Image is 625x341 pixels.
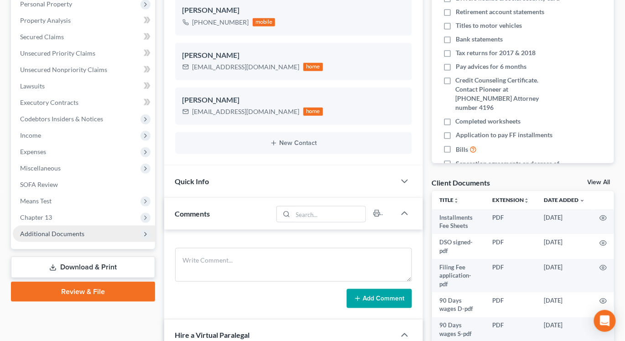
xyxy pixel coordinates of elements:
div: Open Intercom Messenger [594,310,616,332]
td: [DATE] [536,234,592,259]
span: Application to pay FF installments [456,130,552,139]
div: home [303,63,323,71]
span: Chapter 13 [20,213,52,221]
span: Bills [456,145,468,154]
span: Secured Claims [20,33,64,41]
span: Retirement account statements [456,7,544,16]
span: Means Test [20,197,52,205]
td: PDF [485,259,536,292]
i: expand_more [579,198,585,203]
i: unfold_more [453,198,459,203]
td: [DATE] [536,292,592,317]
span: Completed worksheets [456,117,521,126]
a: Property Analysis [13,12,155,29]
span: Credit Counseling Certificate. Contact Pioneer at [PHONE_NUMBER] Attorney number 4196 [456,76,561,112]
span: Hire a Virtual Paralegal [175,331,250,340]
td: Installments Fee Sheets [432,209,485,234]
span: Unsecured Nonpriority Claims [20,66,107,73]
div: [PERSON_NAME] [182,95,405,106]
div: Client Documents [432,178,490,187]
a: Review & File [11,282,155,302]
span: Quick Info [175,177,209,186]
span: Miscellaneous [20,164,61,172]
button: New Contact [182,139,405,147]
span: Income [20,131,41,139]
span: Tax returns for 2017 & 2018 [456,48,536,57]
a: Extensionunfold_more [492,196,529,203]
span: Unsecured Priority Claims [20,49,95,57]
span: Bank statements [456,35,503,44]
span: Separation agreements or decrees of divorces [456,159,561,177]
a: Unsecured Nonpriority Claims [13,62,155,78]
span: Codebtors Insiders & Notices [20,115,103,123]
input: Search... [293,207,365,222]
div: home [303,108,323,116]
span: Property Analysis [20,16,71,24]
div: [PERSON_NAME] [182,5,405,16]
a: Download & Print [11,257,155,278]
a: Secured Claims [13,29,155,45]
div: [PERSON_NAME] [182,50,405,61]
td: [DATE] [536,259,592,292]
span: Expenses [20,148,46,155]
button: Add Comment [347,289,412,308]
a: View All [588,179,610,186]
td: Filing Fee application-pdf [432,259,485,292]
a: Lawsuits [13,78,155,94]
a: Date Added expand_more [544,196,585,203]
td: PDF [485,292,536,317]
a: Titleunfold_more [439,196,459,203]
td: [DATE] [536,209,592,234]
div: [EMAIL_ADDRESS][DOMAIN_NAME] [193,62,300,72]
div: [PHONE_NUMBER] [193,18,249,27]
div: [EMAIL_ADDRESS][DOMAIN_NAME] [193,107,300,116]
span: Additional Documents [20,230,84,238]
div: mobile [253,18,276,26]
a: SOFA Review [13,176,155,193]
td: 90 Days wages D-pdf [432,292,485,317]
td: PDF [485,234,536,259]
td: PDF [485,209,536,234]
i: unfold_more [524,198,529,203]
a: Executory Contracts [13,94,155,111]
a: Unsecured Priority Claims [13,45,155,62]
span: Lawsuits [20,82,45,90]
span: SOFA Review [20,181,58,188]
span: Titles to motor vehicles [456,21,522,30]
td: DSO signed-pdf [432,234,485,259]
span: Executory Contracts [20,98,78,106]
span: Comments [175,209,210,218]
span: Pay advices for 6 months [456,62,526,71]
